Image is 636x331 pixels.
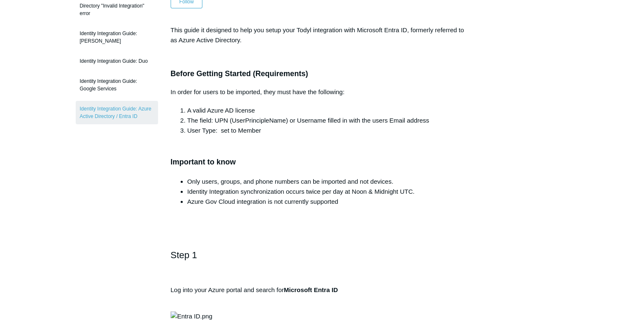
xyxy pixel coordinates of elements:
[171,87,466,97] p: In order for users to be imported, they must have the following:
[171,248,466,277] h2: Step 1
[187,187,466,197] li: Identity Integration synchronization occurs twice per day at Noon & Midnight UTC.
[187,177,466,187] li: Only users, groups, and phone numbers can be imported and not devices.
[187,126,466,136] li: User Type: set to Member
[284,286,338,293] strong: Microsoft Entra ID
[187,105,466,115] li: A valid Azure AD license
[171,25,466,45] p: This guide it designed to help you setup your Todyl integration with Microsoft Entra ID, formerly...
[76,53,158,69] a: Identity Integration Guide: Duo
[76,26,158,49] a: Identity Integration Guide: [PERSON_NAME]
[76,101,158,124] a: Identity Integration Guide: Azure Active Directory / Entra ID
[171,311,212,321] img: Entra ID.png
[187,115,466,126] li: The field: UPN (UserPrincipleName) or Username filled in with the users Email address
[171,285,466,305] p: Log into your Azure portal and search for
[171,68,466,80] h3: Before Getting Started (Requirements)
[187,197,466,207] li: Azure Gov Cloud integration is not currently supported
[171,144,466,168] h3: Important to know
[76,73,158,97] a: Identity Integration Guide: Google Services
